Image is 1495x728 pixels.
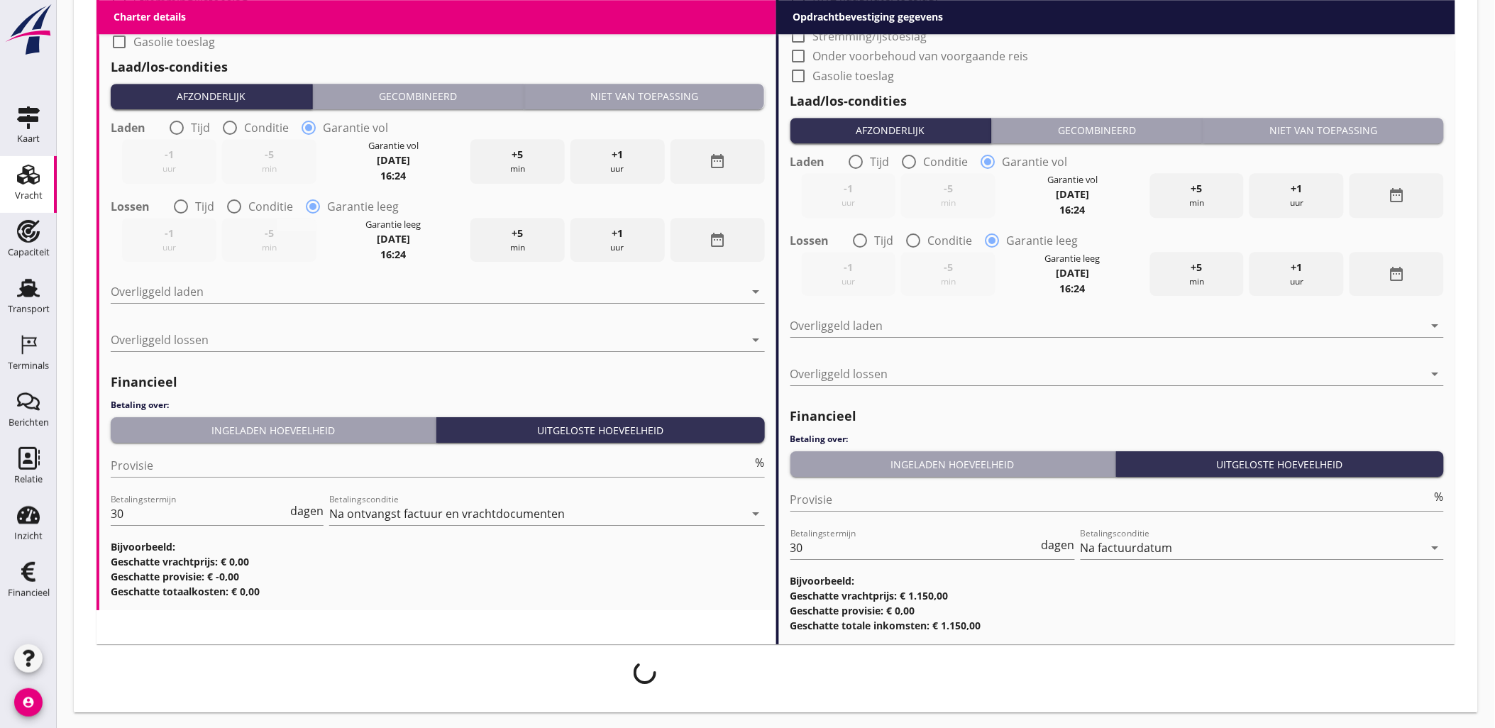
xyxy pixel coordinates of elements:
[116,89,307,104] div: Afzonderlijk
[1056,187,1089,201] strong: [DATE]
[748,331,765,348] i: arrow_drop_down
[790,588,1445,603] h3: Geschatte vrachtprijs: € 1.150,00
[122,218,216,263] div: uur
[1007,233,1079,248] label: Garantie leeg
[998,123,1197,138] div: Gecombineerd
[524,84,765,109] button: Niet van toepassing
[329,507,565,520] div: Na ontvangst factuur en vrachtdocumenten
[612,226,623,241] span: +1
[265,226,274,241] span: -5
[1039,539,1075,551] div: dagen
[111,84,313,109] button: Afzonderlijk
[1389,187,1406,204] i: date_range
[1291,181,1303,197] span: +1
[512,147,524,162] span: +5
[790,451,1116,477] button: Ingeladen hoeveelheid
[944,260,953,275] span: -5
[1249,252,1344,297] div: uur
[928,233,973,248] label: Conditie
[1432,491,1444,502] div: %
[1060,282,1086,295] strong: 16:24
[8,304,50,314] div: Transport
[122,139,216,184] div: uur
[111,584,765,599] h3: Geschatte totaalkosten: € 0,00
[111,199,150,214] strong: Lossen
[1427,365,1444,382] i: arrow_drop_down
[790,92,1445,111] h2: Laad/los-condities
[748,283,765,300] i: arrow_drop_down
[165,226,174,241] span: -1
[1047,173,1098,187] div: Garantie vol
[14,531,43,541] div: Inzicht
[1150,173,1245,218] div: min
[790,407,1445,426] h2: Financieel
[790,433,1445,446] h4: Betaling over:
[111,417,436,443] button: Ingeladen hoeveelheid
[790,603,1445,618] h3: Geschatte provisie: € 0,00
[570,218,665,263] div: uur
[790,233,829,248] strong: Lossen
[813,69,895,83] label: Gasolie toeslag
[222,218,316,263] div: min
[790,573,1445,588] h3: Bijvoorbeeld:
[709,231,726,248] i: date_range
[1427,539,1444,556] i: arrow_drop_down
[813,9,946,23] label: HWZ (hoogwatertoeslag)
[530,89,759,104] div: Niet van toepassing
[924,155,969,169] label: Conditie
[380,248,406,261] strong: 16:24
[1003,155,1068,169] label: Garantie vol
[813,29,927,43] label: Stremming/ijstoeslag
[470,139,565,184] div: min
[244,121,289,135] label: Conditie
[790,118,993,143] button: Afzonderlijk
[111,539,765,554] h3: Bijvoorbeeld:
[1116,451,1444,477] button: Uitgeloste hoeveelheid
[871,155,890,169] label: Tijd
[8,588,50,597] div: Financieel
[436,417,764,443] button: Uitgeloste hoeveelheid
[813,49,1029,63] label: Onder voorbehoud van voorgaande reis
[111,373,765,392] h2: Financieel
[992,118,1203,143] button: Gecombineerd
[1081,541,1173,554] div: Na factuurdatum
[1056,266,1089,280] strong: [DATE]
[133,15,349,29] label: Onder voorbehoud van voorgaande reis
[377,153,410,167] strong: [DATE]
[1150,252,1245,297] div: min
[8,248,50,257] div: Capaciteit
[14,688,43,717] i: account_circle
[111,121,145,135] strong: Laden
[380,169,406,182] strong: 16:24
[901,173,995,218] div: min
[327,199,399,214] label: Garantie leeg
[796,457,1110,472] div: Ingeladen hoeveelheid
[313,84,524,109] button: Gecombineerd
[1209,123,1438,138] div: Niet van toepassing
[748,505,765,522] i: arrow_drop_down
[1122,457,1438,472] div: Uitgeloste hoeveelheid
[9,418,49,427] div: Berichten
[248,199,293,214] label: Conditie
[790,618,1445,633] h3: Geschatte totale inkomsten: € 1.150,00
[1203,118,1444,143] button: Niet van toepassing
[1389,265,1406,282] i: date_range
[111,554,765,569] h3: Geschatte vrachtprijs: € 0,00
[1191,260,1203,275] span: +5
[165,147,174,162] span: -1
[612,147,623,162] span: +1
[796,123,986,138] div: Afzonderlijk
[1249,173,1344,218] div: uur
[512,226,524,241] span: +5
[442,423,758,438] div: Uitgeloste hoeveelheid
[790,488,1433,511] input: Provisie
[790,155,825,169] strong: Laden
[287,505,324,517] div: dagen
[709,153,726,170] i: date_range
[470,218,565,263] div: min
[319,89,518,104] div: Gecombineerd
[570,139,665,184] div: uur
[802,252,896,297] div: uur
[265,147,274,162] span: -5
[1191,181,1203,197] span: +5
